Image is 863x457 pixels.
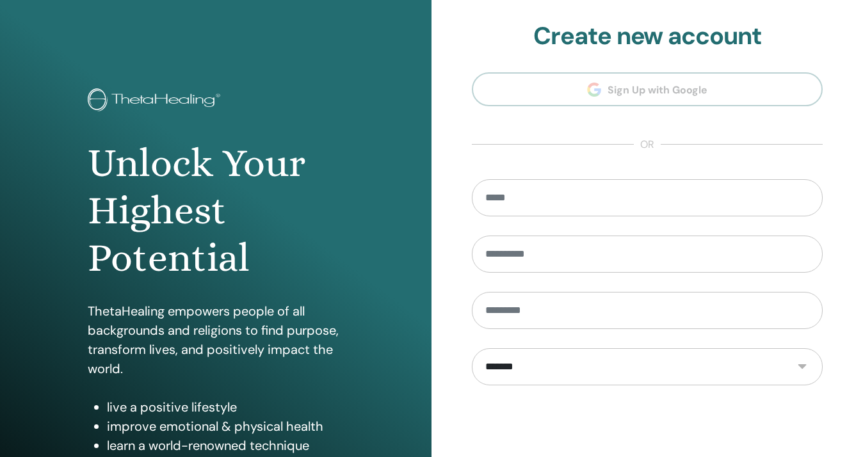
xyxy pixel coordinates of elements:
[88,140,343,282] h1: Unlock Your Highest Potential
[472,22,823,51] h2: Create new account
[107,397,343,417] li: live a positive lifestyle
[550,405,745,454] iframe: reCAPTCHA
[88,301,343,378] p: ThetaHealing empowers people of all backgrounds and religions to find purpose, transform lives, a...
[634,137,661,152] span: or
[107,436,343,455] li: learn a world-renowned technique
[107,417,343,436] li: improve emotional & physical health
